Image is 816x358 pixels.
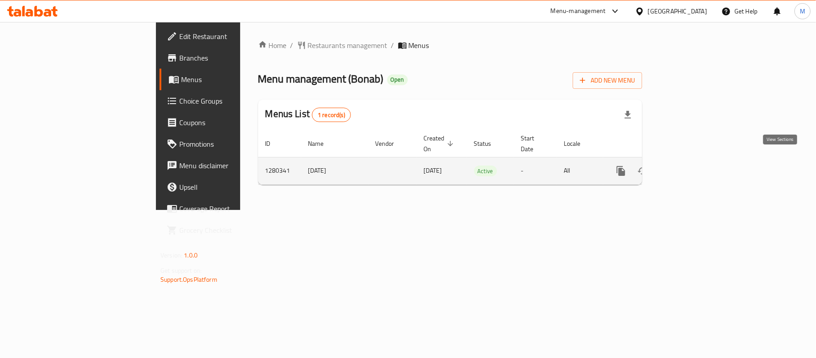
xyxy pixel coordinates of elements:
div: Active [474,166,497,176]
li: / [391,40,394,51]
th: Actions [603,130,704,157]
span: Start Date [521,133,546,154]
span: Status [474,138,503,149]
a: Grocery Checklist [160,219,292,241]
span: Locale [564,138,592,149]
button: more [610,160,632,182]
span: Menus [181,74,285,85]
td: - [514,157,557,184]
span: Open [387,76,408,83]
a: Promotions [160,133,292,155]
span: Menu management ( Bonab ) [258,69,384,89]
a: Support.OpsPlatform [160,274,217,285]
nav: breadcrumb [258,40,642,51]
a: Restaurants management [297,40,388,51]
a: Edit Restaurant [160,26,292,47]
span: [DATE] [424,165,442,176]
div: Export file [617,104,639,126]
span: ID [265,138,282,149]
span: Coupons [179,117,285,128]
a: Upsell [160,176,292,198]
td: All [557,157,603,184]
span: Vendor [376,138,406,149]
span: Add New Menu [580,75,635,86]
span: 1.0.0 [184,249,198,261]
span: Get support on: [160,265,202,276]
span: Grocery Checklist [179,225,285,236]
a: Coverage Report [160,198,292,219]
span: M [800,6,805,16]
span: Restaurants management [308,40,388,51]
a: Choice Groups [160,90,292,112]
span: Menus [409,40,429,51]
button: Change Status [632,160,653,182]
h2: Menus List [265,107,351,122]
span: Choice Groups [179,96,285,106]
span: Active [474,166,497,176]
span: 1 record(s) [312,111,350,119]
span: Upsell [179,182,285,192]
span: Branches [179,52,285,63]
a: Menus [160,69,292,90]
span: Promotions [179,139,285,149]
a: Coupons [160,112,292,133]
td: [DATE] [301,157,368,184]
span: Menu disclaimer [179,160,285,171]
div: [GEOGRAPHIC_DATA] [648,6,707,16]
span: Edit Restaurant [179,31,285,42]
span: Version: [160,249,182,261]
div: Menu-management [551,6,606,17]
a: Branches [160,47,292,69]
span: Name [308,138,336,149]
div: Open [387,74,408,85]
span: Coverage Report [179,203,285,214]
button: Add New Menu [573,72,642,89]
a: Menu disclaimer [160,155,292,176]
span: Created On [424,133,456,154]
table: enhanced table [258,130,704,185]
div: Total records count [312,108,351,122]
